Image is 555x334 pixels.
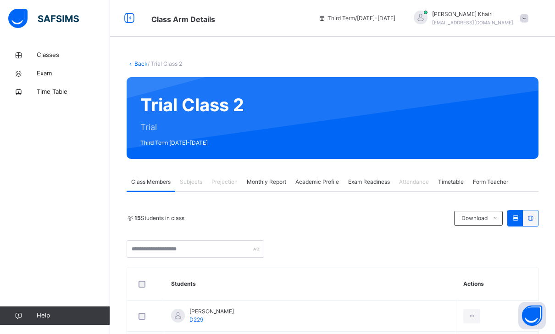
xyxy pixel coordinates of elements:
span: Students in class [134,214,184,222]
span: / Trial Class 2 [148,60,182,67]
span: Timetable [438,178,464,186]
span: Monthly Report [247,178,286,186]
span: Class Members [131,178,171,186]
span: Exam Readiness [348,178,390,186]
span: Projection [211,178,238,186]
button: Open asap [518,302,546,329]
span: Download [461,214,488,222]
span: Third Term [DATE]-[DATE] [140,139,244,147]
span: Attendance [399,178,429,186]
th: Actions [456,267,538,301]
span: [EMAIL_ADDRESS][DOMAIN_NAME] [432,20,513,25]
span: Classes [37,51,110,60]
span: Subjects [180,178,202,186]
div: Hafiz YusufKhairi [405,10,533,27]
span: Form Teacher [473,178,508,186]
span: [PERSON_NAME] Khairi [432,10,513,18]
span: Exam [37,69,110,78]
img: safsims [8,9,79,28]
span: [PERSON_NAME] [189,307,234,316]
th: Students [164,267,456,301]
span: D229 [189,316,203,323]
a: Back [134,60,148,67]
span: Academic Profile [295,178,339,186]
span: Class Arm Details [151,15,215,24]
b: 15 [134,215,141,221]
span: session/term information [318,14,395,23]
span: Time Table [37,87,110,96]
span: Help [37,311,110,320]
